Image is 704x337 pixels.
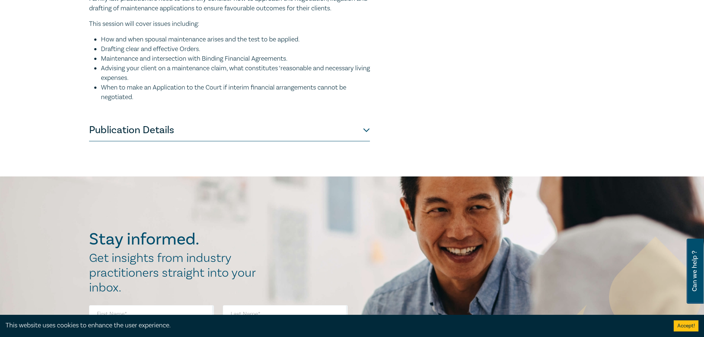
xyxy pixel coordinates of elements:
li: Drafting clear and effective Orders. [101,44,370,54]
p: This session will cover issues including: [89,19,370,29]
button: Publication Details [89,119,370,141]
li: How and when spousal maintenance arises and the test to be applied. [101,35,370,44]
button: Accept cookies [674,320,698,331]
h2: Get insights from industry practitioners straight into your inbox. [89,251,263,295]
h2: Stay informed. [89,230,263,249]
li: When to make an Application to the Court if interim financial arrangements cannot be negotiated. [101,83,370,102]
input: First Name* [89,305,214,323]
span: Can we help ? [691,243,698,299]
li: Advising your client on a maintenance claim, what constitutes ‘reasonable and necessary living ex... [101,64,370,83]
div: This website uses cookies to enhance the user experience. [6,321,663,330]
input: Last Name* [223,305,348,323]
li: Maintenance and intersection with Binding Financial Agreements. [101,54,370,64]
